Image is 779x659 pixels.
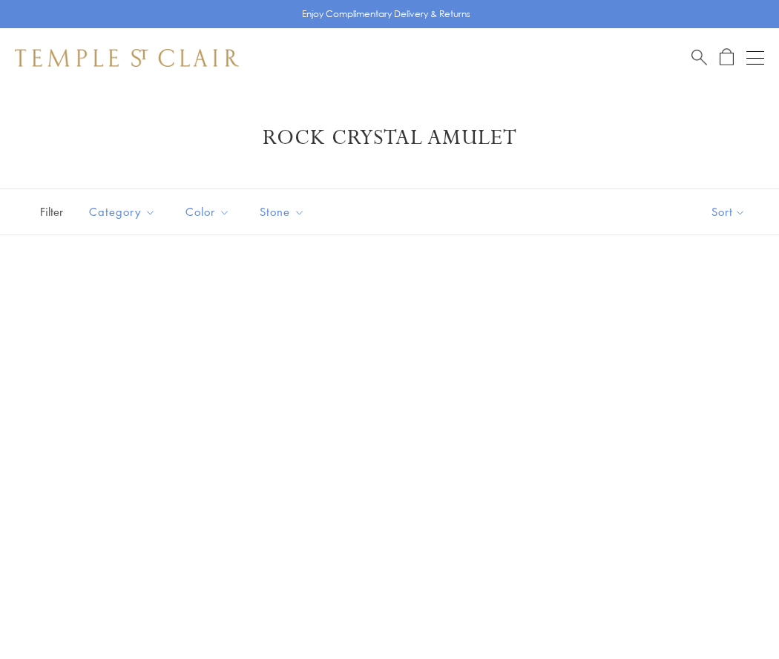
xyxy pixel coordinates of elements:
[720,48,734,67] a: Open Shopping Bag
[37,125,742,151] h1: Rock Crystal Amulet
[249,195,316,229] button: Stone
[691,48,707,67] a: Search
[302,7,470,22] p: Enjoy Complimentary Delivery & Returns
[78,195,167,229] button: Category
[15,49,239,67] img: Temple St. Clair
[82,203,167,221] span: Category
[252,203,316,221] span: Stone
[746,49,764,67] button: Open navigation
[174,195,241,229] button: Color
[178,203,241,221] span: Color
[678,189,779,235] button: Show sort by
